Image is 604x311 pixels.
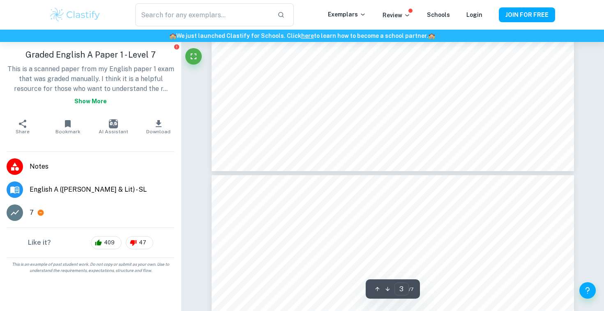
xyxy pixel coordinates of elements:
[91,236,122,249] div: 409
[30,208,34,218] p: 7
[499,7,555,22] button: JOIN FOR FREE
[7,64,175,109] p: This is a scanned paper from my English paper 1 exam that was graded manually. I think it is a he...
[185,48,202,65] button: Fullscreen
[99,129,128,135] span: AI Assistant
[30,162,175,172] span: Notes
[109,119,118,128] img: AI Assistant
[135,3,271,26] input: Search for any exemplars...
[2,31,602,40] h6: We just launched Clastify for Schools. Click to learn how to become a school partner.
[301,32,314,39] a: here
[173,44,180,50] button: Report issue
[55,129,81,135] span: Bookmark
[49,7,101,23] img: Clastify logo
[16,129,30,135] span: Share
[169,32,176,39] span: 🏫
[3,261,178,274] span: This is an example of past student work. Do not copy or submit as your own. Use to understand the...
[45,115,90,138] button: Bookmark
[99,239,119,247] span: 409
[466,12,482,18] a: Login
[579,282,596,299] button: Help and Feedback
[30,185,175,195] span: English A ([PERSON_NAME] & Lit) - SL
[146,129,171,135] span: Download
[383,11,410,20] p: Review
[328,10,366,19] p: Exemplars
[136,115,181,138] button: Download
[409,285,413,293] span: / 7
[428,32,435,39] span: 🏫
[28,238,51,248] h6: Like it?
[71,94,110,109] button: Show more
[7,49,175,61] h1: Graded English A Paper 1 - Level 7
[91,115,136,138] button: AI Assistant
[427,12,450,18] a: Schools
[134,239,151,247] span: 47
[126,236,153,249] div: 47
